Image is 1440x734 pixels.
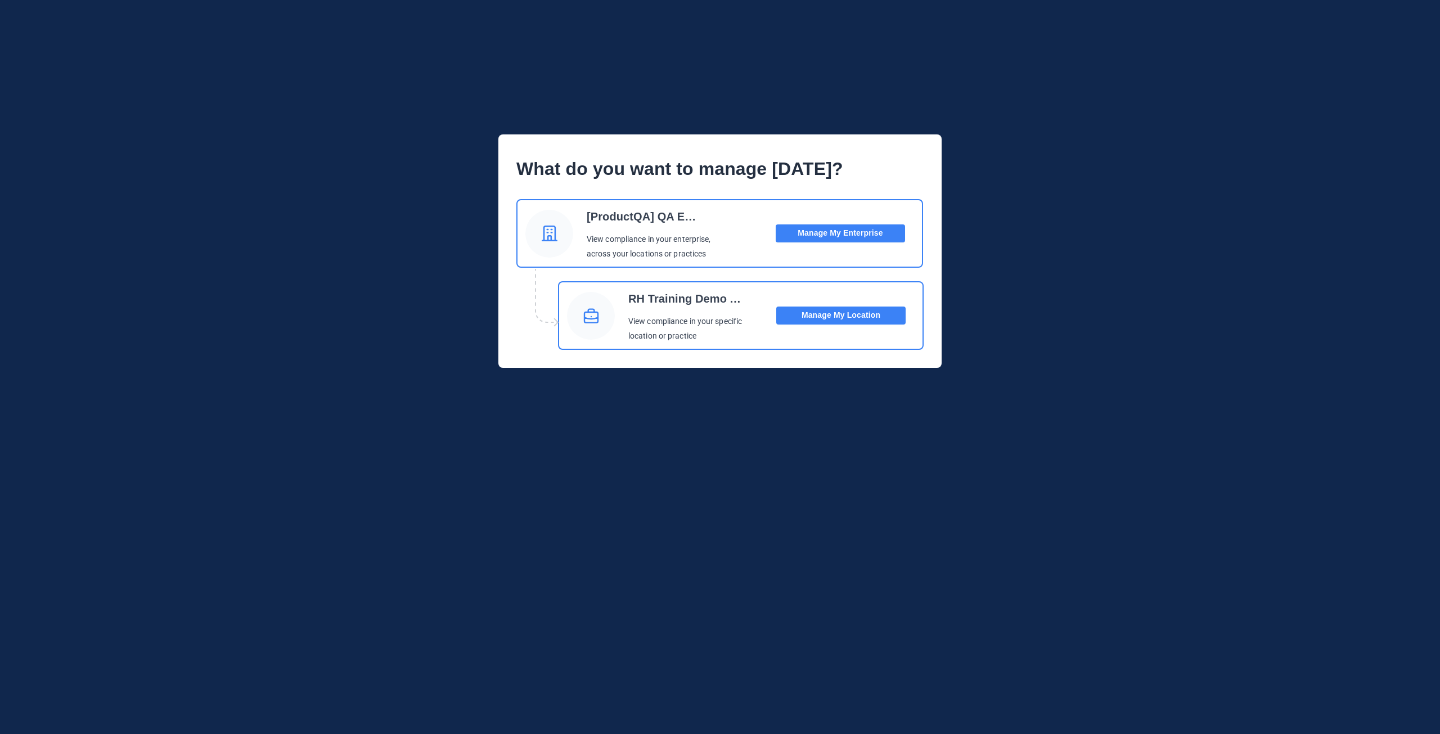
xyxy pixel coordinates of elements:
[587,232,711,247] p: View compliance in your enterprise,
[628,314,744,329] p: View compliance in your specific
[776,307,906,325] button: Manage My Location
[776,224,905,242] button: Manage My Enterprise
[587,247,711,262] p: across your locations or practices
[628,329,744,344] p: location or practice
[587,205,702,228] p: [ProductQA] QA Ent_30_Mar
[516,152,924,186] p: What do you want to manage [DATE]?
[628,287,744,310] p: RH Training Demo Account
[1245,654,1426,699] iframe: Drift Widget Chat Controller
